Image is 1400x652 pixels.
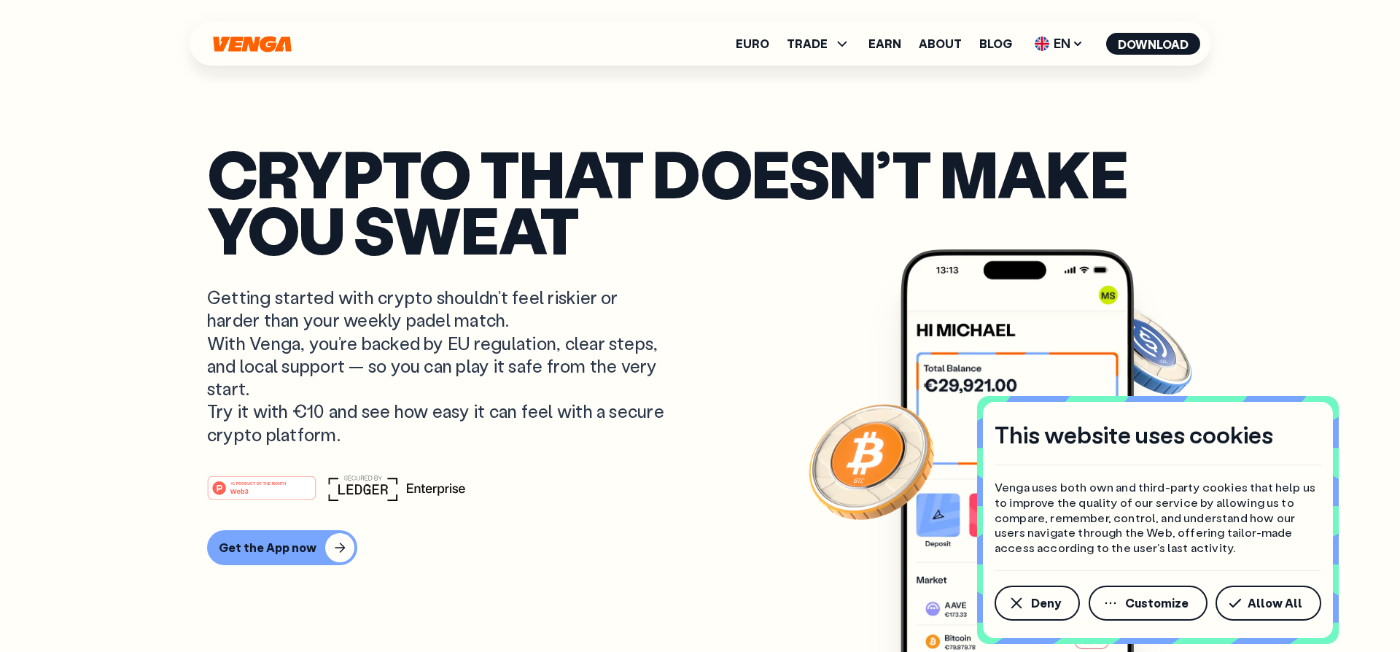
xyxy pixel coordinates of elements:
div: Get the App now [219,540,316,555]
span: TRADE [787,38,828,50]
span: EN [1030,32,1089,55]
p: Crypto that doesn’t make you sweat [207,145,1193,257]
a: Blog [979,38,1012,50]
span: TRADE [787,35,851,53]
span: Customize [1125,597,1189,609]
button: Allow All [1216,586,1321,621]
button: Get the App now [207,530,357,565]
a: Earn [868,38,901,50]
a: #1 PRODUCT OF THE MONTHWeb3 [207,484,316,503]
h4: This website uses cookies [995,419,1273,450]
img: USDC coin [1090,297,1195,402]
a: Get the App now [207,530,1193,565]
p: Venga uses both own and third-party cookies that help us to improve the quality of our service by... [995,480,1321,556]
span: Allow All [1248,597,1302,609]
img: Bitcoin [806,395,937,527]
svg: Home [211,36,293,53]
a: About [919,38,962,50]
tspan: #1 PRODUCT OF THE MONTH [230,481,286,486]
span: Deny [1031,597,1061,609]
button: Download [1106,33,1200,55]
a: Euro [736,38,769,50]
button: Deny [995,586,1080,621]
img: flag-uk [1035,36,1049,51]
button: Customize [1089,586,1207,621]
p: Getting started with crypto shouldn’t feel riskier or harder than your weekly padel match. With V... [207,286,668,445]
tspan: Web3 [230,486,249,494]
